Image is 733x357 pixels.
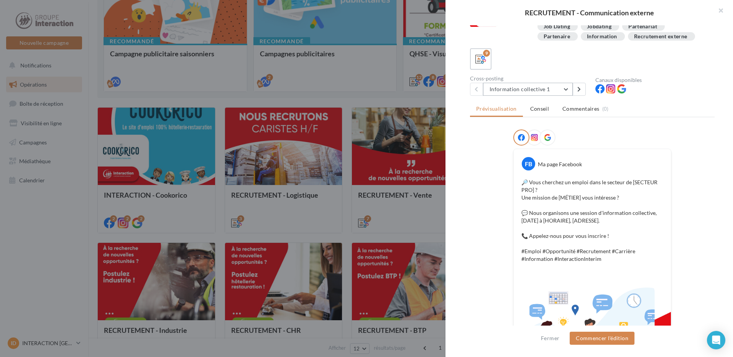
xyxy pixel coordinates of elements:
[587,34,617,39] div: Information
[634,34,687,39] div: Recrutement externe
[538,334,562,343] button: Fermer
[538,160,582,168] div: Ma page Facebook
[562,105,599,113] span: Commentaires
[483,50,490,57] div: 9
[530,105,549,112] span: Conseil
[628,24,657,29] div: Partenariat
[521,178,663,263] p: 🔎 Vous cherchez un emploi dans le secteur de [SECTEUR PRO] ? Une mission de [MÉTIER] vous intéres...
[570,332,634,345] button: Commencer l'édition
[470,76,589,81] div: Cross-posting
[483,83,573,96] button: Information collective 1
[595,77,715,83] div: Canaux disponibles
[544,34,570,39] div: Partenaire
[544,24,570,29] div: Job Dating
[587,24,611,29] div: Jobdating
[522,157,535,170] div: FB
[458,9,721,16] div: RECRUTEMENT - Communication externe
[707,331,725,349] div: Open Intercom Messenger
[602,106,609,112] span: (0)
